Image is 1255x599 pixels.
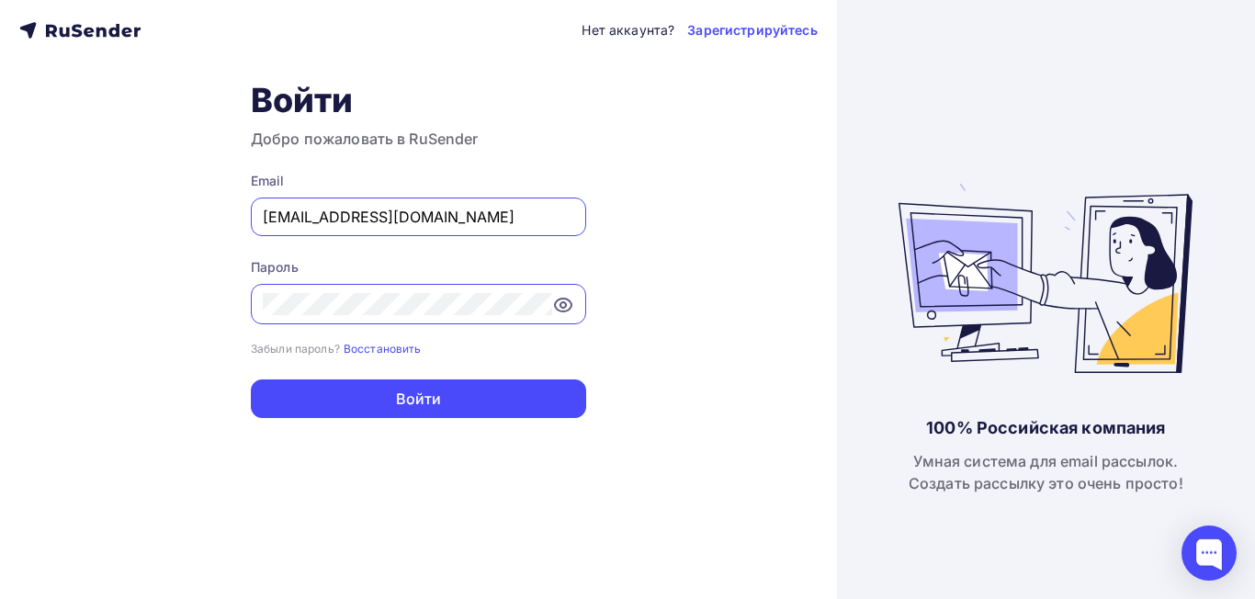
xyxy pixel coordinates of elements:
input: Укажите свой email [263,206,574,228]
div: Email [251,172,586,190]
div: Нет аккаунта? [582,21,674,40]
a: Зарегистрируйтесь [687,21,817,40]
a: Восстановить [344,340,422,356]
div: Умная система для email рассылок. Создать рассылку это очень просто! [909,450,1183,494]
small: Восстановить [344,342,422,356]
div: 100% Российская компания [926,417,1165,439]
h1: Войти [251,80,586,120]
h3: Добро пожаловать в RuSender [251,128,586,150]
button: Войти [251,379,586,418]
small: Забыли пароль? [251,342,340,356]
div: Пароль [251,258,586,277]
